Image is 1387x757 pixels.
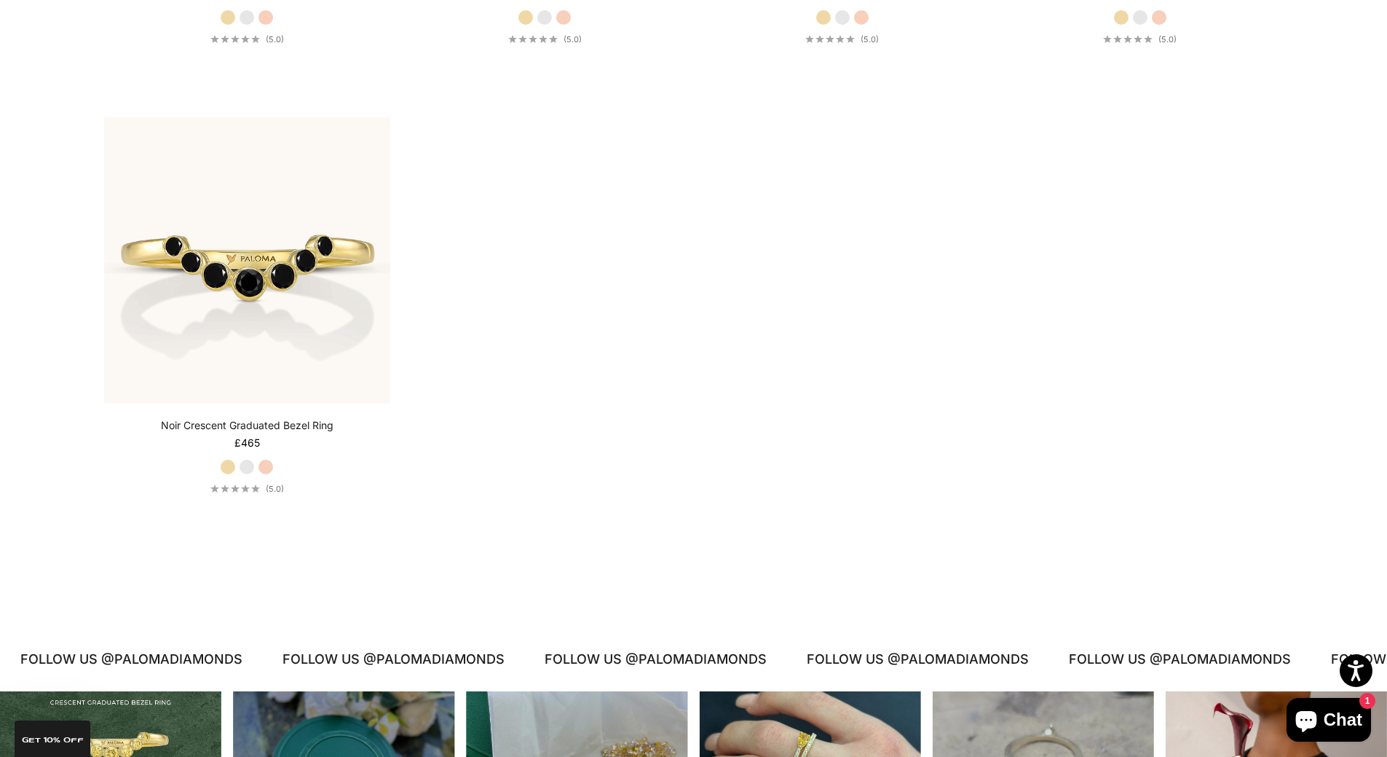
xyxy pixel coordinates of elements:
div: 5.0 out of 5.0 stars [805,35,855,43]
p: FOLLOW US @PALOMADIAMONDS [282,648,505,670]
p: FOLLOW US @PALOMADIAMONDS [20,648,242,670]
p: FOLLOW US @PALOMADIAMONDS [1069,648,1291,670]
a: 5.0 out of 5.0 stars(5.0) [210,34,284,44]
img: #YellowGold [104,117,390,404]
span: (5.0) [266,484,284,494]
p: FOLLOW US @PALOMADIAMONDS [807,648,1029,670]
div: 5.0 out of 5.0 stars [210,485,260,493]
div: 5.0 out of 5.0 stars [210,35,260,43]
div: GET 10% Off [15,721,90,757]
a: 5.0 out of 5.0 stars(5.0) [508,34,582,44]
a: 5.0 out of 5.0 stars(5.0) [805,34,879,44]
sale-price: £465 [234,436,260,450]
p: FOLLOW US @PALOMADIAMONDS [545,648,767,670]
span: (5.0) [266,34,284,44]
span: (5.0) [861,34,879,44]
a: 5.0 out of 5.0 stars(5.0) [1103,34,1177,44]
a: Noir Crescent Graduated Bezel Ring [161,418,333,433]
span: GET 10% Off [22,737,84,744]
a: 5.0 out of 5.0 stars(5.0) [210,484,284,494]
inbox-online-store-chat: Shopify online store chat [1282,698,1375,745]
div: 5.0 out of 5.0 stars [1103,35,1153,43]
span: (5.0) [564,34,582,44]
div: 5.0 out of 5.0 stars [508,35,558,43]
span: (5.0) [1158,34,1177,44]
